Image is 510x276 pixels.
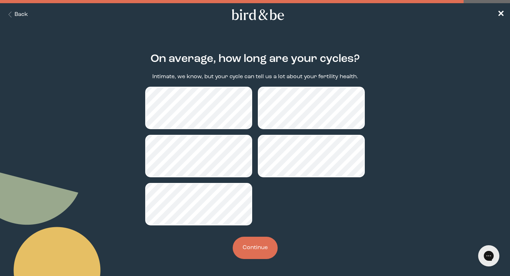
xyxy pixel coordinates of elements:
span: ✕ [497,10,504,19]
h2: On average, how long are your cycles? [151,51,360,67]
p: Intimate, we know, but your cycle can tell us a lot about your fertility health. [152,73,358,81]
iframe: Gorgias live chat messenger [475,243,503,269]
button: Back Button [6,11,28,19]
button: Continue [233,237,278,259]
a: ✕ [497,8,504,21]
